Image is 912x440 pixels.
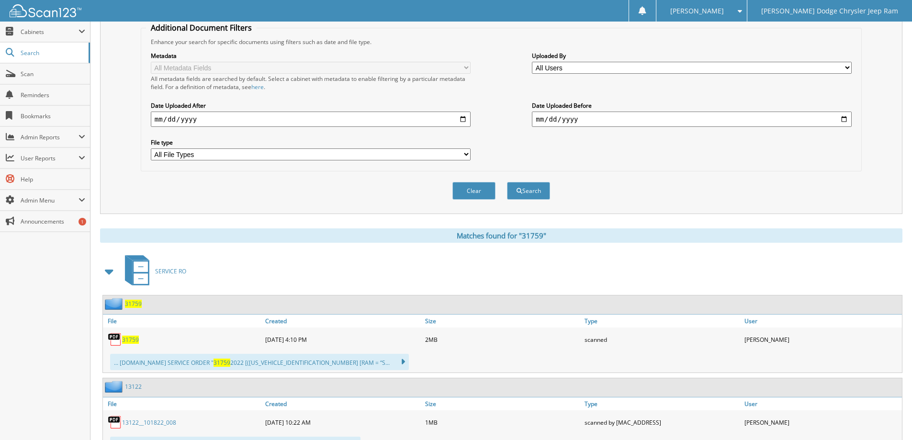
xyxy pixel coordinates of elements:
a: User [742,315,902,327]
a: Type [582,315,742,327]
div: All metadata fields are searched by default. Select a cabinet with metadata to enable filtering b... [151,75,471,91]
div: [DATE] 4:10 PM [263,330,423,349]
div: 1MB [423,413,583,432]
span: Cabinets [21,28,79,36]
img: folder2.png [105,298,125,310]
img: PDF.png [108,415,122,429]
label: Metadata [151,52,471,60]
div: ... [DOMAIN_NAME] SERVICE ORDER " 2022 [([US_VEHICLE_IDENTIFICATION_NUMBER] [RAM = “S... [110,354,409,370]
a: Type [582,397,742,410]
a: Created [263,397,423,410]
label: Uploaded By [532,52,852,60]
a: Size [423,397,583,410]
a: User [742,397,902,410]
span: Announcements [21,217,85,226]
iframe: Chat Widget [864,394,912,440]
legend: Additional Document Filters [146,23,257,33]
a: 31759 [125,300,142,308]
span: 31759 [214,359,230,367]
span: Reminders [21,91,85,99]
div: Matches found for "31759" [100,228,902,243]
a: 13122__101822_008 [122,418,176,427]
button: Clear [452,182,495,200]
span: Admin Reports [21,133,79,141]
div: 1 [79,218,86,226]
span: User Reports [21,154,79,162]
img: folder2.png [105,381,125,393]
a: Created [263,315,423,327]
span: Admin Menu [21,196,79,204]
div: scanned by [MAC_ADDRESS] [582,413,742,432]
label: Date Uploaded Before [532,102,852,110]
span: Search [21,49,84,57]
a: SERVICE RO [119,252,186,290]
img: PDF.png [108,332,122,347]
a: File [103,397,263,410]
label: Date Uploaded After [151,102,471,110]
span: Bookmarks [21,112,85,120]
a: here [251,83,264,91]
div: [PERSON_NAME] [742,413,902,432]
span: [PERSON_NAME] Dodge Chrysler Jeep Ram [761,8,898,14]
div: [PERSON_NAME] [742,330,902,349]
a: 13122 [125,383,142,391]
div: [DATE] 10:22 AM [263,413,423,432]
input: start [151,112,471,127]
button: Search [507,182,550,200]
a: Size [423,315,583,327]
div: 2MB [423,330,583,349]
label: File type [151,138,471,147]
span: Help [21,175,85,183]
span: [PERSON_NAME] [670,8,724,14]
span: SERVICE RO [155,267,186,275]
a: 31759 [122,336,139,344]
div: Enhance your search for specific documents using filters such as date and file type. [146,38,856,46]
img: scan123-logo-white.svg [10,4,81,17]
div: scanned [582,330,742,349]
a: File [103,315,263,327]
input: end [532,112,852,127]
span: Scan [21,70,85,78]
